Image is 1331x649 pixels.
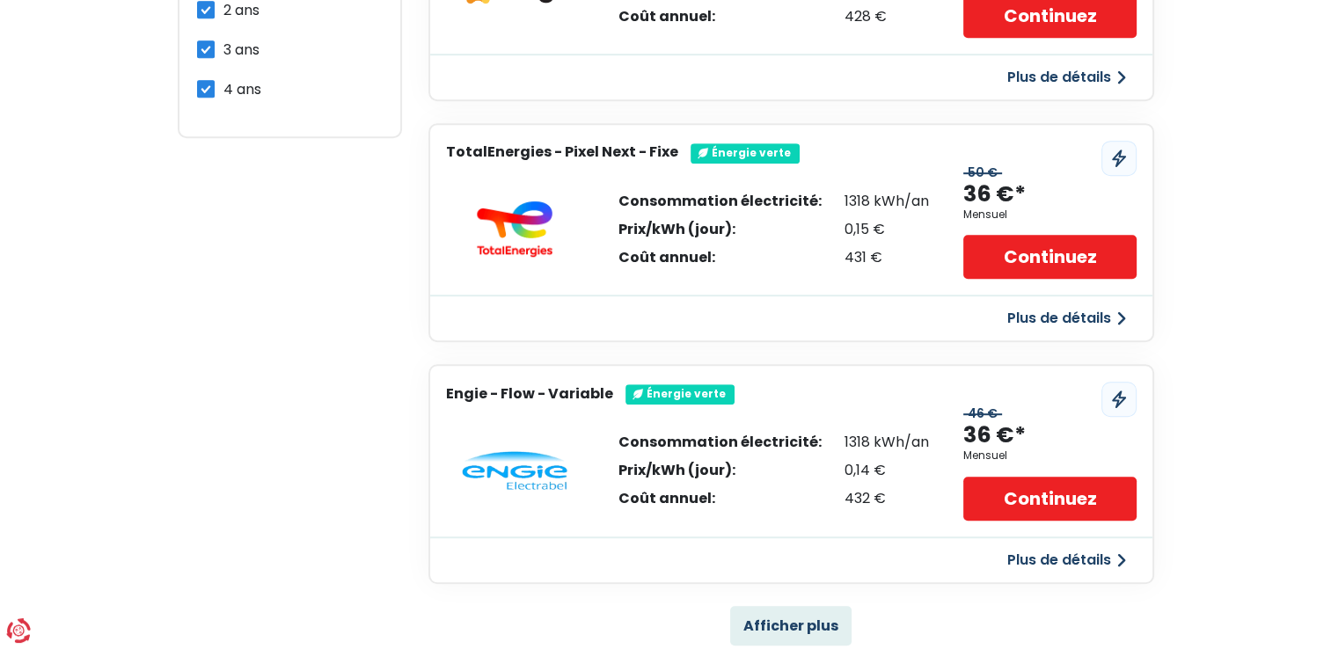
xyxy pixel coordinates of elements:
div: 1318 kWh/an [845,435,929,449]
div: Prix/kWh (jour): [618,463,822,478]
div: 36 €* [963,180,1026,209]
img: Engie [462,451,567,490]
button: Plus de détails [997,544,1137,576]
div: Mensuel [963,449,1007,462]
div: 0,14 € [845,463,929,478]
h3: TotalEnergies - Pixel Next - Fixe [446,143,678,160]
div: Mensuel [963,208,1007,221]
div: Énergie verte [691,143,800,163]
img: TotalEnergies [462,201,567,257]
h3: Engie - Flow - Variable [446,385,613,402]
div: 431 € [845,251,929,265]
div: Consommation électricité: [618,435,822,449]
div: 1318 kWh/an [845,194,929,208]
div: Énergie verte [625,384,735,404]
button: Afficher plus [730,606,852,645]
button: Plus de détails [997,303,1137,334]
div: 432 € [845,492,929,506]
div: Prix/kWh (jour): [618,222,822,237]
span: 4 ans [223,79,261,99]
div: 50 € [963,165,1002,180]
div: 46 € [963,406,1002,421]
div: Coût annuel: [618,251,822,265]
div: Consommation électricité: [618,194,822,208]
div: 0,15 € [845,222,929,237]
button: Plus de détails [997,62,1137,93]
a: Continuez [963,235,1136,279]
div: 428 € [845,10,929,24]
div: Coût annuel: [618,492,822,506]
a: Continuez [963,477,1136,521]
div: Coût annuel: [618,10,822,24]
div: 36 €* [963,421,1026,450]
span: 3 ans [223,40,260,60]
